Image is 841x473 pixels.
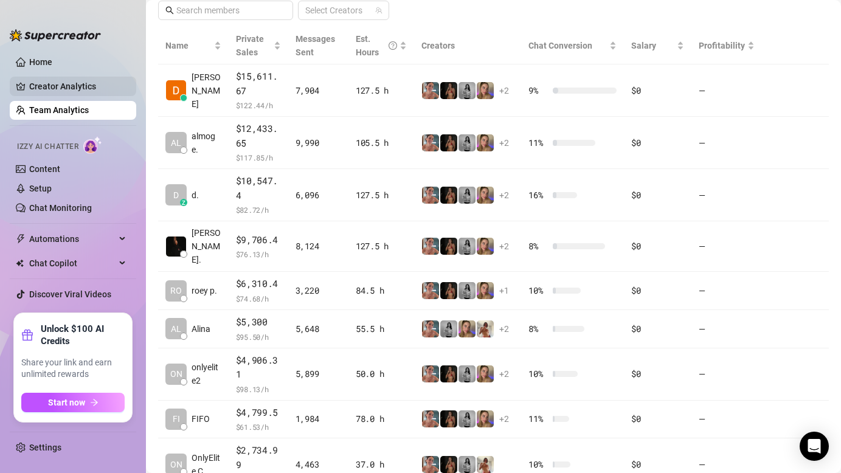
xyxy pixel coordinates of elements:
[356,136,407,150] div: 105.5 h
[236,204,281,216] span: $ 82.72 /h
[29,443,61,452] a: Settings
[29,254,116,273] span: Chat Copilot
[296,84,341,97] div: 7,904
[90,398,99,407] span: arrow-right
[440,320,457,337] img: A
[459,82,476,99] img: A
[499,412,509,426] span: + 2
[422,82,439,99] img: Yarden
[422,320,439,337] img: Yarden
[192,71,221,111] span: [PERSON_NAME]
[477,320,494,337] img: Green
[440,187,457,204] img: the_bohema
[631,84,684,97] div: $0
[356,188,407,202] div: 127.5 h
[499,322,509,336] span: + 2
[477,134,494,151] img: Cherry
[83,136,102,154] img: AI Chatter
[459,365,476,382] img: A
[528,41,592,50] span: Chat Conversion
[631,284,684,297] div: $0
[356,322,407,336] div: 55.5 h
[192,226,221,266] span: [PERSON_NAME].
[236,248,281,260] span: $ 76.13 /h
[166,80,186,100] img: Dana Roz
[236,34,264,57] span: Private Sales
[477,410,494,427] img: Cherry
[236,443,281,472] span: $2,734.99
[236,122,281,150] span: $12,433.65
[528,240,548,253] span: 8 %
[691,310,762,348] td: —
[356,32,397,59] div: Est. Hours
[691,169,762,221] td: —
[236,315,281,330] span: $5,300
[422,365,439,382] img: Yarden
[459,238,476,255] img: A
[236,383,281,395] span: $ 98.13 /h
[236,406,281,420] span: $4,799.5
[165,6,174,15] span: search
[236,353,281,382] span: $4,906.31
[16,234,26,244] span: thunderbolt
[29,184,52,193] a: Setup
[21,357,125,381] span: Share your link and earn unlimited rewards
[296,458,341,471] div: 4,463
[165,39,212,52] span: Name
[29,289,111,299] a: Discover Viral Videos
[170,284,182,297] span: RO
[41,323,125,347] strong: Unlock $100 AI Credits
[356,367,407,381] div: 50.0 h
[477,456,494,473] img: Green
[800,432,829,461] div: Open Intercom Messenger
[29,164,60,174] a: Content
[29,105,89,115] a: Team Analytics
[499,84,509,97] span: + 2
[170,367,182,381] span: ON
[440,365,457,382] img: the_bohema
[192,412,210,426] span: FIFO
[236,174,281,202] span: $10,547.4
[422,282,439,299] img: Yarden
[236,233,281,247] span: $9,706.4
[499,240,509,253] span: + 2
[236,69,281,98] span: $15,611.67
[173,188,179,202] span: D
[29,229,116,249] span: Automations
[180,199,187,206] div: z
[499,367,509,381] span: + 2
[192,188,199,202] span: d.
[296,240,341,253] div: 8,124
[158,27,229,64] th: Name
[631,412,684,426] div: $0
[166,236,186,257] img: Chap צ׳אפ
[296,412,341,426] div: 1,984
[422,410,439,427] img: Yarden
[389,32,397,59] span: question-circle
[477,238,494,255] img: Cherry
[414,27,521,64] th: Creators
[296,136,341,150] div: 9,990
[477,282,494,299] img: Cherry
[375,7,382,14] span: team
[631,322,684,336] div: $0
[691,272,762,310] td: —
[236,331,281,343] span: $ 95.50 /h
[499,136,509,150] span: + 2
[236,99,281,111] span: $ 122.44 /h
[459,187,476,204] img: A
[440,282,457,299] img: the_bohema
[356,458,407,471] div: 37.0 h
[631,188,684,202] div: $0
[528,458,548,471] span: 10 %
[422,238,439,255] img: Yarden
[631,458,684,471] div: $0
[459,320,476,337] img: Cherry
[699,41,745,50] span: Profitability
[691,401,762,439] td: —
[17,141,78,153] span: Izzy AI Chatter
[356,84,407,97] div: 127.5 h
[296,367,341,381] div: 5,899
[192,322,210,336] span: Alina
[528,322,548,336] span: 8 %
